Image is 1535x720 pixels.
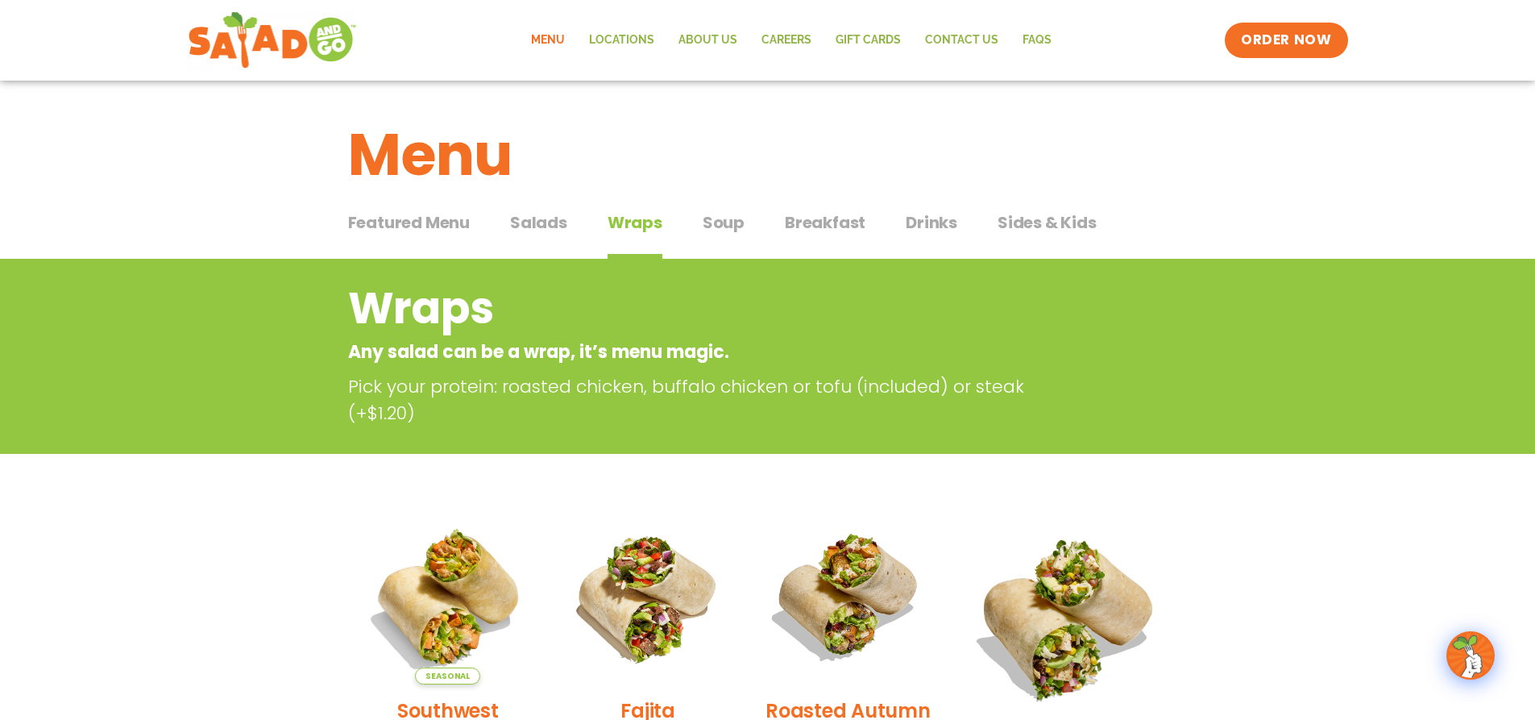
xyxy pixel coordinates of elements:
a: Menu [519,22,577,59]
p: Any salad can be a wrap, it’s menu magic. [348,339,1058,365]
img: Product photo for Roasted Autumn Wrap [760,509,936,685]
div: Tabbed content [348,205,1188,260]
span: Soup [703,210,745,235]
img: wpChatIcon [1448,633,1493,678]
h1: Menu [348,111,1188,198]
img: new-SAG-logo-768×292 [188,8,358,73]
a: About Us [666,22,749,59]
span: Sides & Kids [998,210,1097,235]
a: ORDER NOW [1225,23,1347,58]
span: ORDER NOW [1241,31,1331,50]
span: Drinks [906,210,957,235]
nav: Menu [519,22,1064,59]
p: Pick your protein: roasted chicken, buffalo chicken or tofu (included) or steak (+$1.20) [348,373,1065,427]
a: GIFT CARDS [824,22,913,59]
a: Careers [749,22,824,59]
span: Salads [510,210,567,235]
a: FAQs [1010,22,1064,59]
span: Wraps [608,210,662,235]
a: Contact Us [913,22,1010,59]
h2: Wraps [348,276,1058,341]
img: Product photo for Southwest Harvest Wrap [360,509,536,685]
span: Seasonal [415,668,480,685]
a: Locations [577,22,666,59]
img: Product photo for Fajita Wrap [560,509,736,685]
span: Featured Menu [348,210,470,235]
span: Breakfast [785,210,865,235]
